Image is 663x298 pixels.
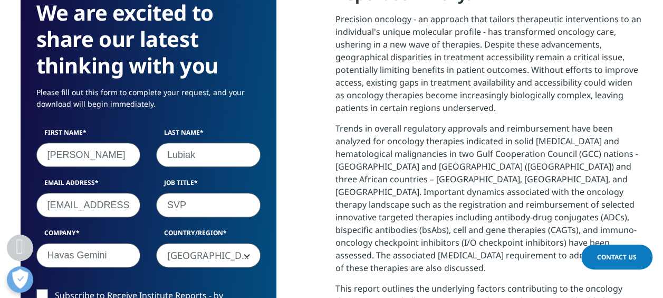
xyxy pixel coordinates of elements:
p: Please fill out this form to complete your request, and your download will begin immediately. [36,87,261,118]
label: Country/Region [156,228,261,243]
span: United States [157,244,260,268]
span: United States [156,243,261,267]
p: Trends in overall regulatory approvals and reimbursement have been analyzed for oncology therapie... [335,122,643,282]
a: Contact Us [581,245,652,269]
p: Precision oncology - an approach that tailors therapeutic interventions to an individual's unique... [335,13,643,122]
span: Contact Us [597,253,637,262]
label: First Name [36,128,141,143]
label: Last Name [156,128,261,143]
label: Email Address [36,178,141,193]
button: Open Preferences [7,266,33,293]
label: Job Title [156,178,261,193]
label: Company [36,228,141,243]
